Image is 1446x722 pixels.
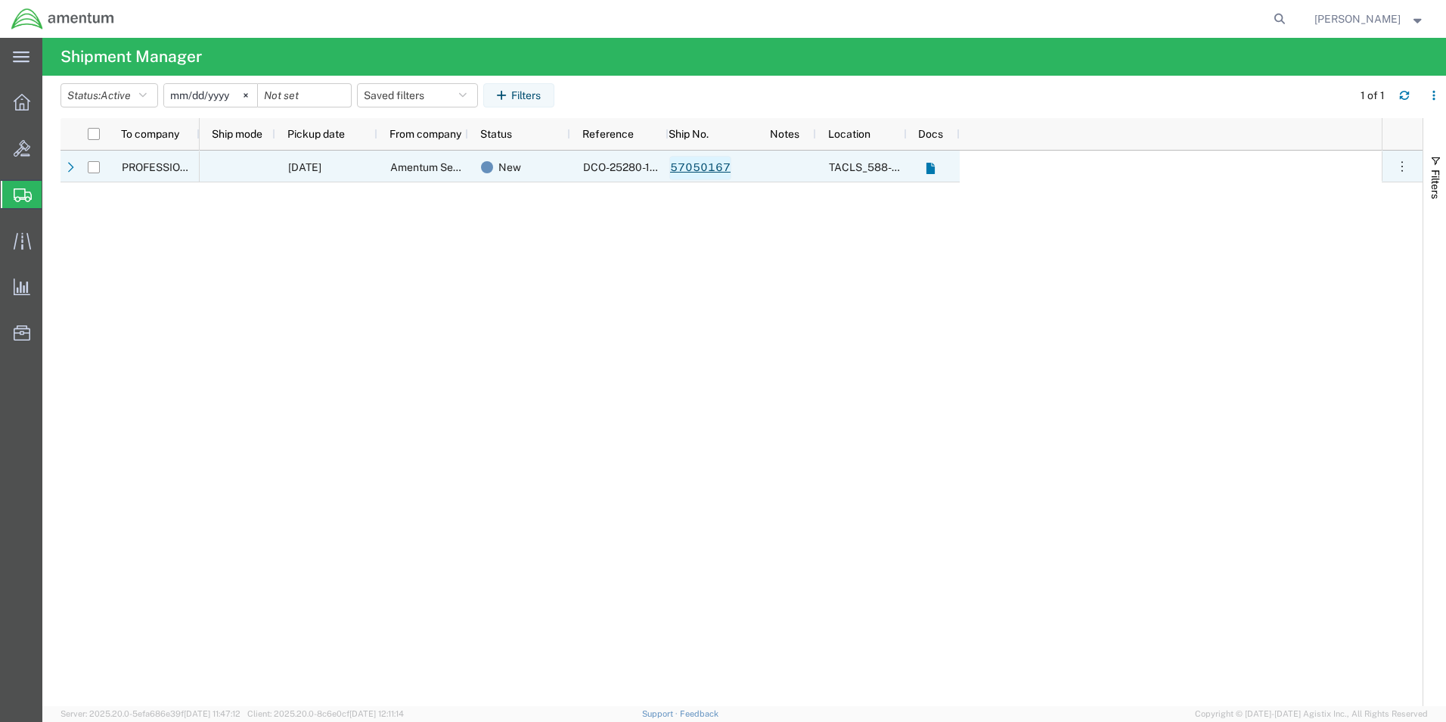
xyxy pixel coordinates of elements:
span: TACLS_588-Dothan, AL [829,161,1040,173]
span: Marcus McGuire [1314,11,1401,27]
input: Not set [164,84,257,107]
span: Status [480,128,512,140]
span: Pickup date [287,128,345,140]
span: Active [101,89,131,101]
span: Ship mode [212,128,262,140]
span: Filters [1429,170,1441,199]
button: Status:Active [61,83,158,107]
span: [DATE] 11:47:12 [184,709,240,718]
span: Location [828,128,870,140]
span: Notes [770,128,799,140]
span: Server: 2025.20.0-5efa686e39f [61,709,240,718]
button: [PERSON_NAME] [1314,10,1426,28]
span: Copyright © [DATE]-[DATE] Agistix Inc., All Rights Reserved [1195,708,1428,720]
span: New [498,151,521,183]
span: Ship No. [669,128,709,140]
button: Filters [483,83,554,107]
span: To company [121,128,179,140]
span: Docs [918,128,943,140]
a: 57050167 [669,156,731,180]
img: logo [11,8,115,30]
button: Saved filters [357,83,478,107]
a: Feedback [680,709,718,718]
span: Reference [582,128,634,140]
span: Amentum Services, Inc. [390,161,504,173]
h4: Shipment Manager [61,38,202,76]
div: 1 of 1 [1361,88,1387,104]
span: 10/07/2025 [288,161,321,173]
span: Client: 2025.20.0-8c6e0cf [247,709,404,718]
span: DCO-25280-169194 [583,161,681,173]
span: [DATE] 12:11:14 [349,709,404,718]
span: PROFESSIONAL AVIATION ASSOCIATES INC [122,161,341,173]
input: Not set [258,84,351,107]
span: From company [389,128,461,140]
a: Support [642,709,680,718]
